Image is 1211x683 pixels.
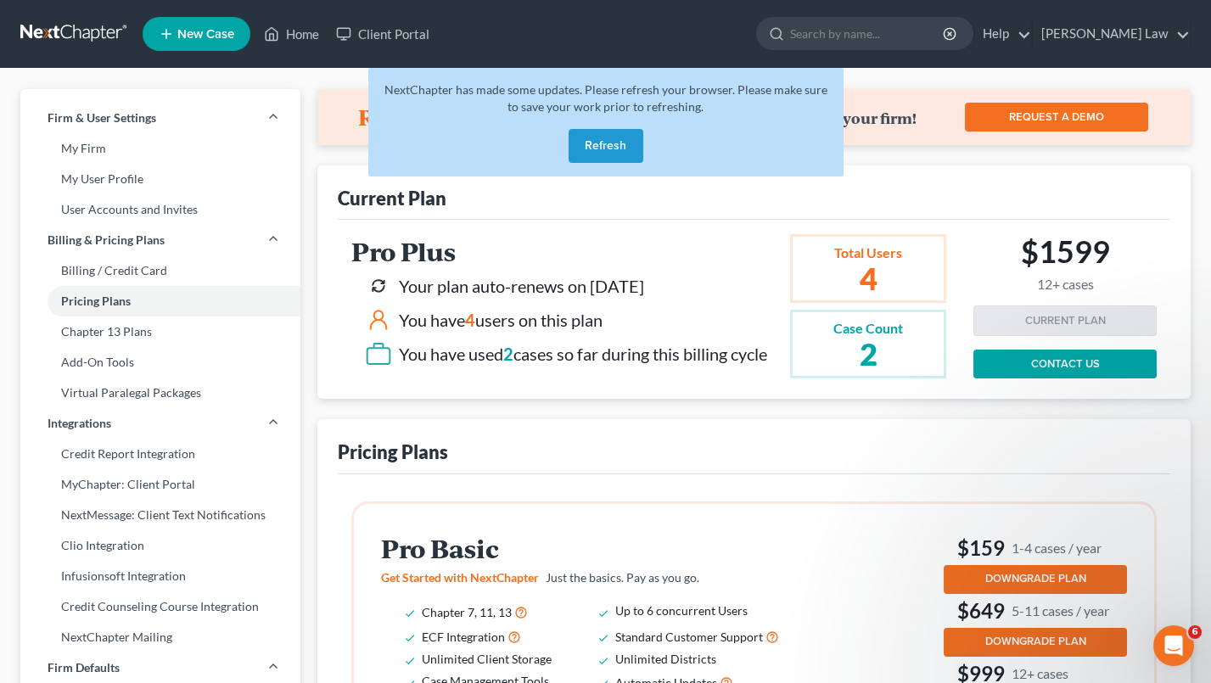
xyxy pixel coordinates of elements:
a: Billing & Pricing Plans [20,225,300,255]
a: Chapter 13 Plans [20,316,300,347]
a: Firm & User Settings [20,103,300,133]
span: Unlimited Districts [615,652,716,666]
button: Refresh [569,129,643,163]
a: REQUEST A DEMO [965,103,1148,132]
span: NextChapter has made some updates. Please refresh your browser. Please make sure to save your wor... [384,82,827,114]
a: [PERSON_NAME] Law [1033,19,1190,49]
a: MyChapter: Client Portal [20,469,300,500]
a: Credit Counseling Course Integration [20,591,300,622]
span: Billing & Pricing Plans [48,232,165,249]
span: 4 [465,310,475,330]
a: Infusionsoft Integration [20,561,300,591]
div: You have used cases so far during this billing cycle [399,342,767,367]
a: Home [255,19,328,49]
div: Your plan auto-renews on [DATE] [399,274,644,299]
h2: Pro Basic [381,535,816,563]
span: Chapter 7, 11, 13 [422,605,512,619]
small: 5-11 cases / year [1012,602,1109,619]
h2: 2 [833,339,903,369]
span: Firm & User Settings [48,109,156,126]
h2: Pro Plus [351,238,767,266]
h3: $649 [944,597,1127,624]
div: Case Count [833,319,903,339]
div: Pricing Plans [338,439,448,464]
span: 2 [503,344,513,364]
button: DOWNGRADE PLAN [944,628,1127,657]
a: Virtual Paralegal Packages [20,378,300,408]
span: DOWNGRADE PLAN [985,572,1086,585]
span: Standard Customer Support [615,630,763,644]
a: NextMessage: Client Text Notifications [20,500,300,530]
button: DOWNGRADE PLAN [944,565,1127,594]
a: My Firm [20,133,300,164]
span: DOWNGRADE PLAN [985,635,1086,648]
div: Current Plan [338,186,446,210]
div: You have users on this plan [399,308,603,333]
span: Get Started with NextChapter [381,570,539,585]
a: Credit Report Integration [20,439,300,469]
span: Just the basics. Pay as you go. [546,570,699,585]
h4: Request a Demo [358,104,536,131]
input: Search by name... [790,18,945,49]
a: User Accounts and Invites [20,194,300,225]
iframe: Intercom live chat [1153,625,1194,666]
span: Integrations [48,415,111,432]
small: 1-4 cases / year [1012,539,1102,557]
span: Firm Defaults [48,659,120,676]
a: NextChapter Mailing [20,622,300,652]
span: 6 [1188,625,1202,639]
a: CONTACT US [973,350,1157,378]
button: CURRENT PLAN [973,305,1157,336]
span: Up to 6 concurrent Users [615,603,748,618]
small: 12+ cases [1012,664,1068,682]
a: Clio Integration [20,530,300,561]
span: Unlimited Client Storage [422,652,552,666]
a: Firm Defaults [20,652,300,683]
h2: $1599 [1021,233,1110,292]
h2: 4 [833,263,903,294]
a: Client Portal [328,19,438,49]
a: My User Profile [20,164,300,194]
a: Integrations [20,408,300,439]
small: 12+ cases [1021,277,1110,293]
h3: $159 [944,535,1127,562]
a: Pricing Plans [20,286,300,316]
a: Add-On Tools [20,347,300,378]
span: ECF Integration [422,630,505,644]
a: Billing / Credit Card [20,255,300,286]
div: Total Users [833,244,903,263]
a: Help [974,19,1031,49]
span: New Case [177,28,234,41]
